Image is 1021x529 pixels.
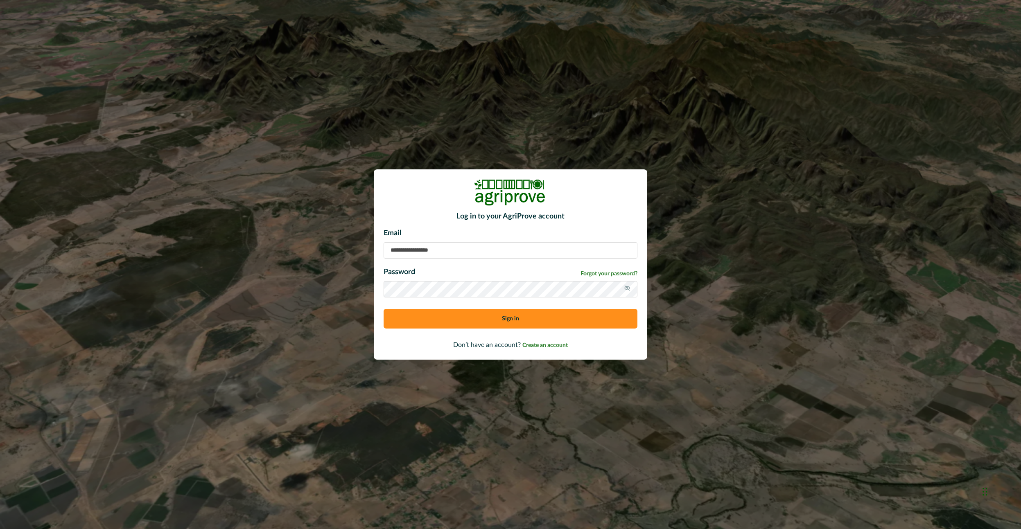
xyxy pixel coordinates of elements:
p: Email [384,228,637,239]
p: Password [384,267,415,278]
iframe: Chat Widget [980,471,1021,511]
a: Create an account [522,342,568,348]
p: Don’t have an account? [384,340,637,350]
a: Forgot your password? [581,270,637,278]
h2: Log in to your AgriProve account [384,212,637,221]
div: Drag [983,479,987,504]
img: Logo Image [474,179,547,206]
span: Create an account [522,342,568,348]
button: Sign in [384,309,637,329]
